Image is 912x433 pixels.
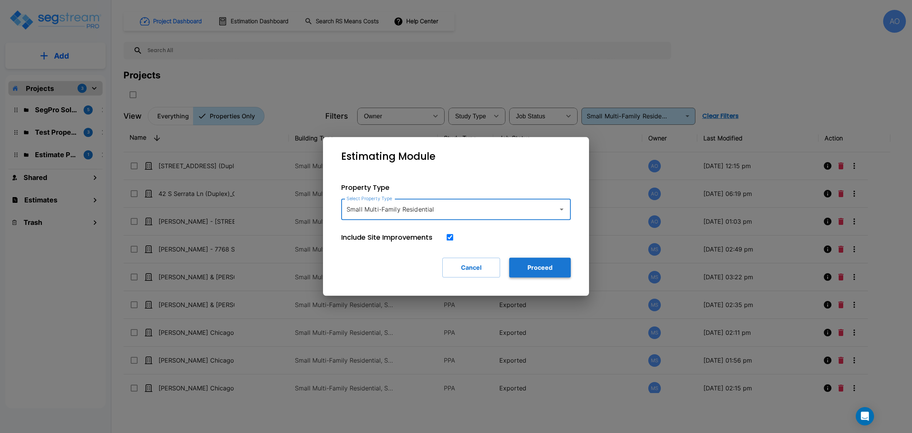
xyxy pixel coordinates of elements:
[509,258,571,277] button: Proceed
[442,258,500,277] button: Cancel
[856,407,874,425] div: Open Intercom Messenger
[347,195,392,202] label: Select Property Type
[341,182,571,193] p: Property Type
[341,232,432,242] p: Include Site Improvements
[341,149,435,164] p: Estimating Module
